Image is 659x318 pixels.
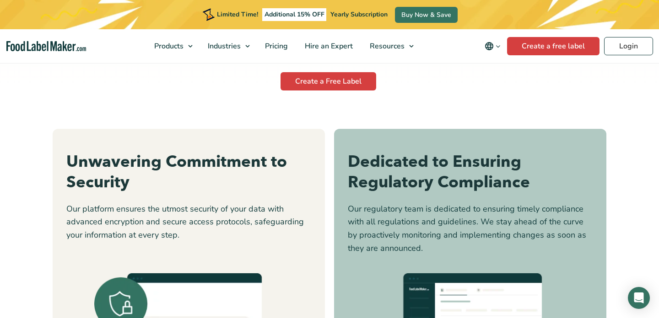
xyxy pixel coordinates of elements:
[262,41,289,51] span: Pricing
[395,7,458,23] a: Buy Now & Save
[507,37,600,55] a: Create a free label
[297,29,359,63] a: Hire an Expert
[205,41,242,51] span: Industries
[367,41,405,51] span: Resources
[146,29,197,63] a: Products
[348,202,593,255] p: Our regulatory team is dedicated to ensuring timely compliance with all regulations and guideline...
[330,10,388,19] span: Yearly Subscription
[348,152,593,193] h3: Dedicated to Ensuring Regulatory Compliance
[66,152,311,193] h3: Unwavering Commitment to Security
[200,29,254,63] a: Industries
[302,41,354,51] span: Hire an Expert
[257,29,294,63] a: Pricing
[217,10,258,19] span: Limited Time!
[6,41,86,52] a: Food Label Maker homepage
[478,37,507,55] button: Change language
[604,37,653,55] a: Login
[151,41,184,51] span: Products
[66,202,311,242] p: Our platform ensures the utmost security of your data with advanced encryption and secure access ...
[628,287,650,309] div: Open Intercom Messenger
[262,8,327,21] span: Additional 15% OFF
[362,29,418,63] a: Resources
[281,72,376,90] a: Create a Free Label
